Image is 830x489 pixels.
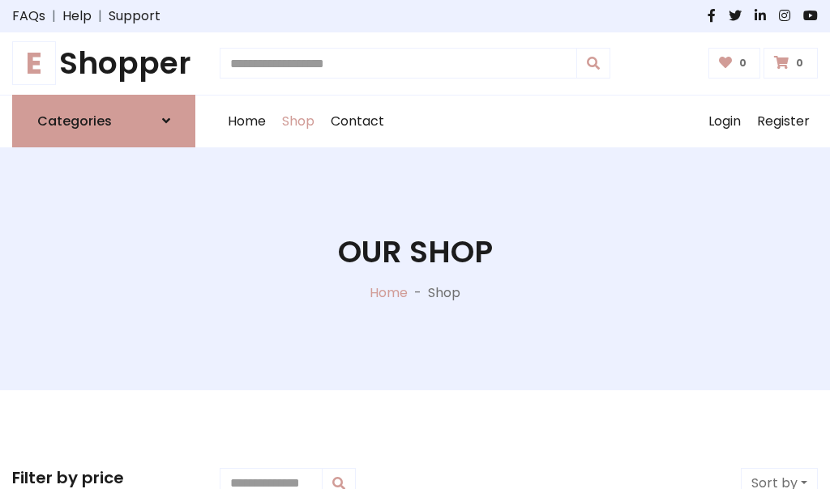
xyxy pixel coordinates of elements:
span: | [45,6,62,26]
a: Categories [12,95,195,147]
span: E [12,41,56,85]
a: Login [700,96,749,147]
a: Shop [274,96,323,147]
h1: Our Shop [338,234,493,270]
a: 0 [708,48,761,79]
h5: Filter by price [12,468,195,487]
a: Contact [323,96,392,147]
span: 0 [792,56,807,70]
a: Home [370,283,408,302]
a: Home [220,96,274,147]
a: FAQs [12,6,45,26]
span: 0 [735,56,751,70]
a: Register [749,96,818,147]
p: Shop [428,283,460,303]
h6: Categories [37,113,112,129]
a: EShopper [12,45,195,82]
a: Help [62,6,92,26]
span: | [92,6,109,26]
p: - [408,283,428,303]
a: 0 [764,48,818,79]
h1: Shopper [12,45,195,82]
a: Support [109,6,160,26]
